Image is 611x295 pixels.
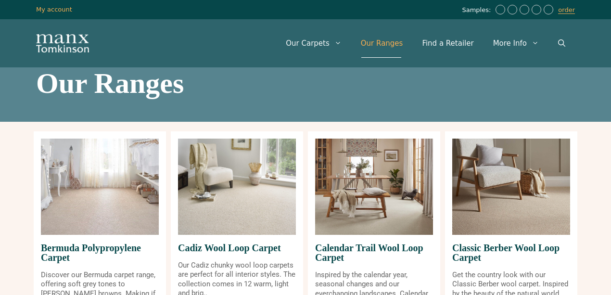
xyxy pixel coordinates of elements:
[178,139,296,235] img: Cadiz Wool Loop Carpet
[178,235,296,261] span: Cadiz Wool Loop Carpet
[351,29,413,58] a: Our Ranges
[452,139,570,235] img: Classic Berber Wool Loop Carpet
[484,29,548,58] a: More Info
[558,6,575,14] a: order
[41,235,159,270] span: Bermuda Polypropylene Carpet
[276,29,575,58] nav: Primary
[315,139,433,235] img: Calendar Trail Wool Loop Carpet
[412,29,483,58] a: Find a Retailer
[462,6,493,14] span: Samples:
[315,235,433,270] span: Calendar Trail Wool Loop Carpet
[548,29,575,58] a: Open Search Bar
[36,69,575,98] h1: Our Ranges
[41,139,159,235] img: Bermuda Polypropylene Carpet
[36,6,72,13] a: My account
[276,29,351,58] a: Our Carpets
[452,235,570,270] span: Classic Berber Wool Loop Carpet
[36,34,89,52] img: Manx Tomkinson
